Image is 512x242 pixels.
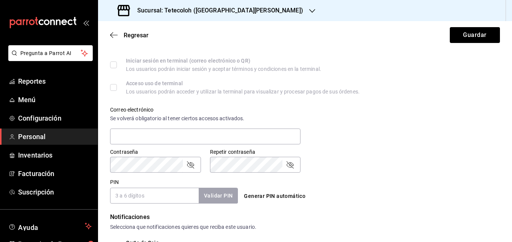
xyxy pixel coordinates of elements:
[83,20,89,26] button: open_drawer_menu
[450,27,500,43] button: Guardar
[124,32,149,39] span: Regresar
[18,222,82,231] span: Ayuda
[126,44,249,49] div: Posibilidad de autenticarse en el POS mediante PIN.
[18,132,92,142] span: Personal
[126,89,360,94] div: Los usuarios podrán acceder y utilizar la terminal para visualizar y procesar pagos de sus órdenes.
[18,150,92,160] span: Inventarios
[131,6,303,15] h3: Sucursal: Tetecoloh ([GEOGRAPHIC_DATA][PERSON_NAME])
[110,223,500,231] div: Selecciona que notificaciones quieres que reciba este usuario.
[126,81,360,86] div: Acceso uso de terminal
[5,55,93,63] a: Pregunta a Parrot AI
[18,95,92,105] span: Menú
[18,168,92,179] span: Facturación
[110,188,199,204] input: 3 a 6 dígitos
[8,45,93,61] button: Pregunta a Parrot AI
[126,66,321,72] div: Los usuarios podrán iniciar sesión y aceptar términos y condiciones en la terminal.
[110,107,300,112] label: Correo electrónico
[20,49,81,57] span: Pregunta a Parrot AI
[18,113,92,123] span: Configuración
[18,187,92,197] span: Suscripción
[110,179,119,185] label: PIN
[186,160,195,169] button: passwordField
[241,189,308,203] button: Generar PIN automático
[110,32,149,39] button: Regresar
[110,213,500,222] div: Notificaciones
[285,160,294,169] button: passwordField
[126,58,321,63] div: Iniciar sesión en terminal (correo electrónico o QR)
[110,115,300,123] div: Se volverá obligatorio al tener ciertos accesos activados.
[110,149,201,155] label: Contraseña
[210,149,301,155] label: Repetir contraseña
[18,76,92,86] span: Reportes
